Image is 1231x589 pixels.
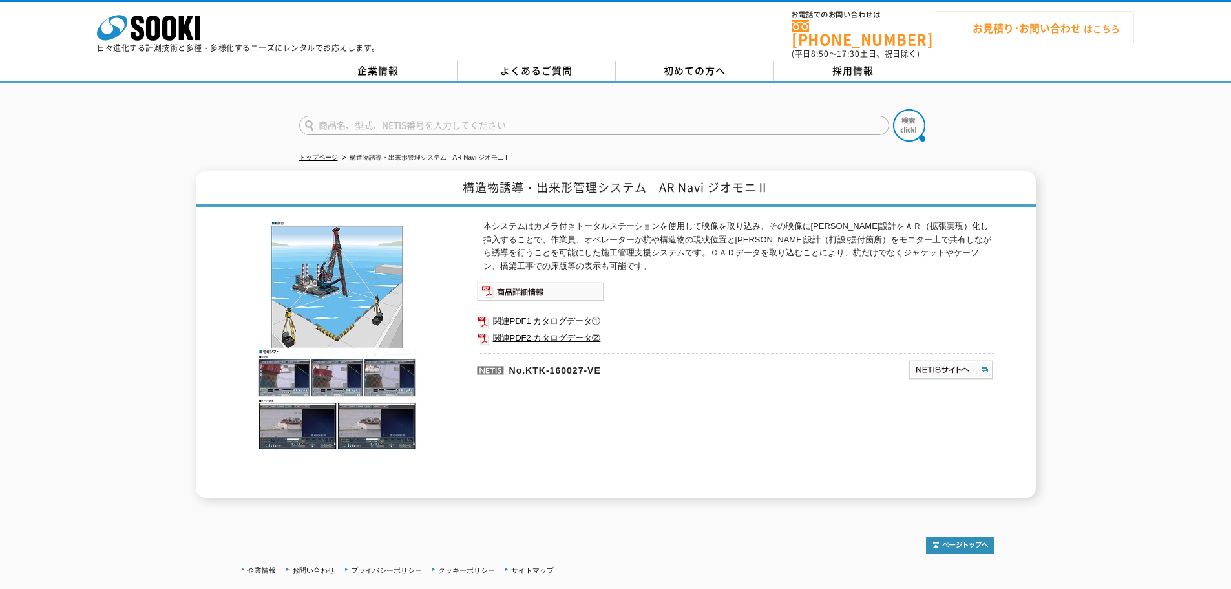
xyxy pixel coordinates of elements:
[792,48,920,59] span: (平日 ～ 土日、祝日除く)
[837,48,860,59] span: 17:30
[477,330,994,347] a: 関連PDF2 カタログデータ②
[477,289,604,299] a: 商品詳細情報システム
[299,154,338,161] a: トップページ
[477,313,994,330] a: 関連PDF1 カタログデータ①
[340,151,507,165] li: 構造物誘導・出来形管理システム AR Navi ジオモニⅡ
[299,116,889,135] input: 商品名、型式、NETIS番号を入力してください
[292,566,335,574] a: お問い合わせ
[893,109,925,142] img: btn_search.png
[664,63,726,78] span: 初めての方へ
[351,566,422,574] a: プライバシーポリシー
[792,11,934,19] span: お電話でのお問い合わせは
[477,282,604,301] img: 商品詳細情報システム
[238,220,438,451] img: 構造物誘導・出来形管理システム AR Navi ジオモニⅡ
[947,19,1120,38] span: はこちら
[247,566,276,574] a: 企業情報
[792,20,934,47] a: [PHONE_NUMBER]
[483,220,994,273] p: 本システムはカメラ付きトータルステーションを使用して映像を取り込み、その映像に[PERSON_NAME]設計をＡＲ（拡張実現）化し挿入することで、作業員、オペレーターが杭や構造物の現状位置と[P...
[196,171,1036,207] h1: 構造物誘導・出来形管理システム AR Navi ジオモニⅡ
[811,48,829,59] span: 8:50
[438,566,495,574] a: クッキーポリシー
[299,61,458,81] a: 企業情報
[934,11,1134,45] a: お見積り･お問い合わせはこちら
[616,61,774,81] a: 初めての方へ
[458,61,616,81] a: よくあるご質問
[97,44,380,52] p: 日々進化する計測技術と多種・多様化するニーズにレンタルでお応えします。
[477,353,783,384] p: No.KTK-160027-VE
[973,20,1081,36] strong: お見積り･お問い合わせ
[908,359,994,380] img: NETISサイトへ
[926,537,994,554] img: トップページへ
[774,61,932,81] a: 採用情報
[511,566,554,574] a: サイトマップ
